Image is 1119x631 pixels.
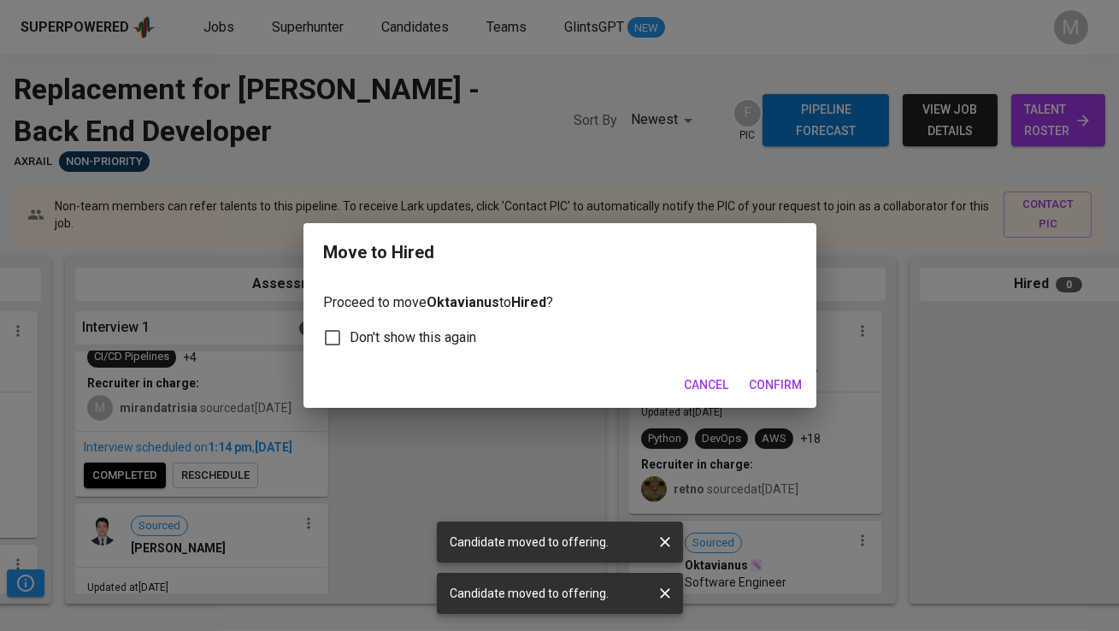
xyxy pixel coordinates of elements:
span: Confirm [750,374,803,396]
div: Candidate moved to offering. [451,578,610,609]
b: Oktavianus [427,294,500,310]
div: Move to Hired [324,240,435,265]
button: Cancel [678,369,736,401]
button: Confirm [743,369,810,401]
span: Don't show this again [350,327,477,348]
p: Proceed to move to ? [324,292,796,313]
div: Candidate moved to offering. [451,527,610,557]
span: Cancel [685,374,729,396]
b: Hired [512,294,547,310]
